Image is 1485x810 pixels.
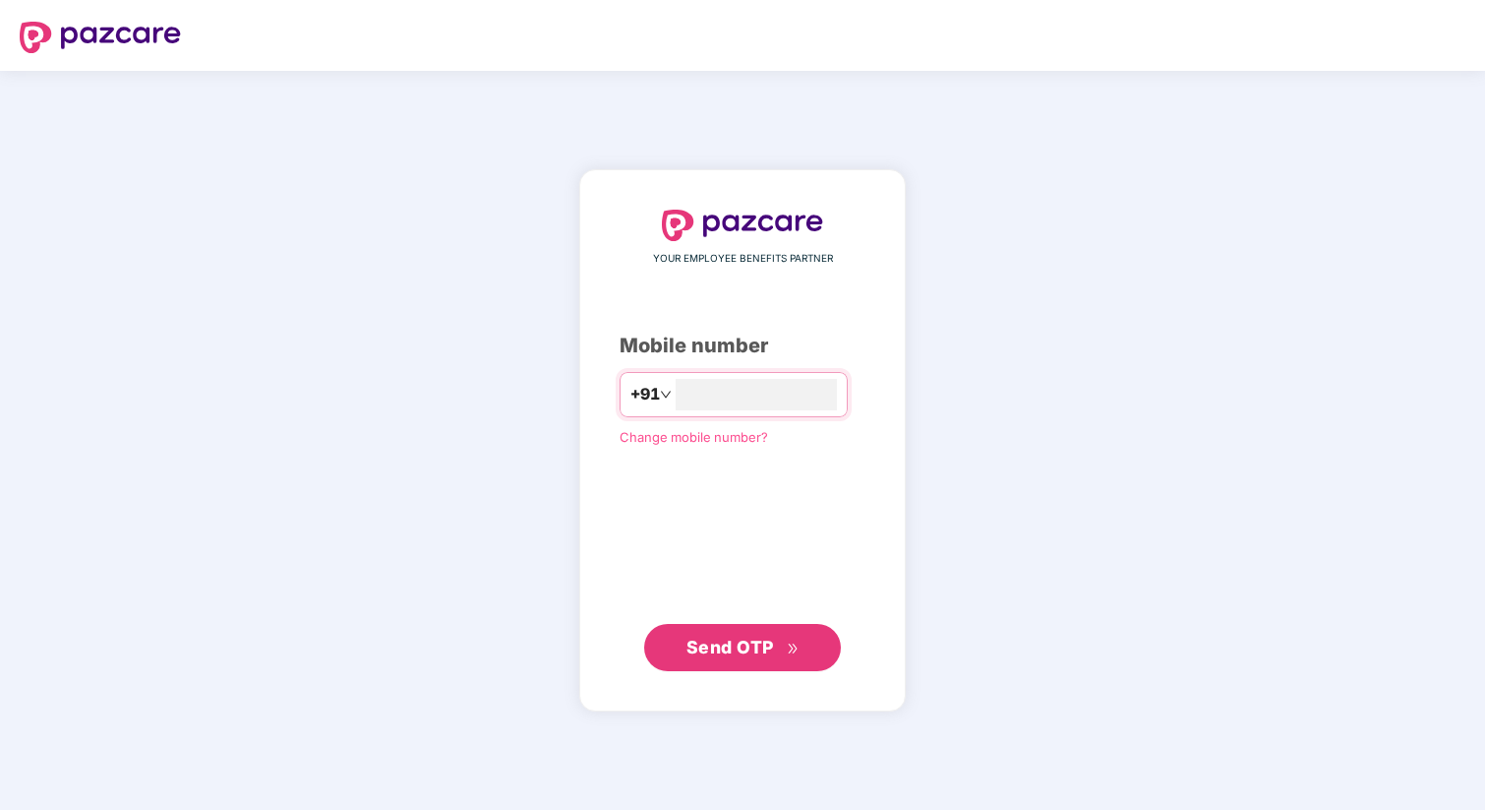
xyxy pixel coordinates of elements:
[644,624,841,671] button: Send OTPdouble-right
[620,429,768,445] a: Change mobile number?
[620,331,865,361] div: Mobile number
[787,643,800,655] span: double-right
[662,210,823,241] img: logo
[20,22,181,53] img: logo
[630,382,660,406] span: +91
[686,637,774,657] span: Send OTP
[660,389,672,401] span: down
[653,251,833,267] span: YOUR EMPLOYEE BENEFITS PARTNER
